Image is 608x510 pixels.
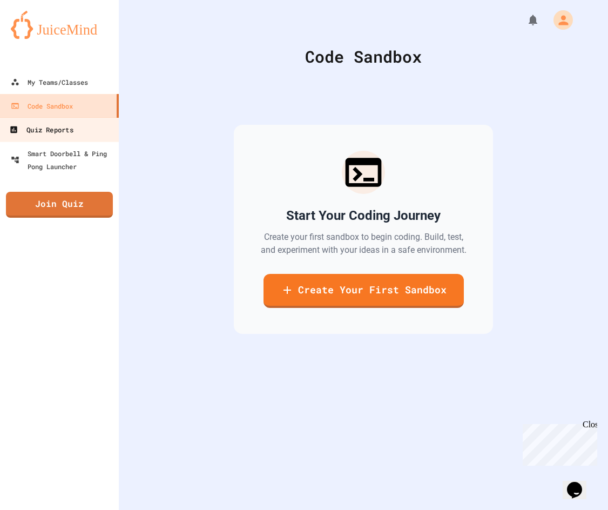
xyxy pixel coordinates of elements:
[518,420,597,466] iframe: chat widget
[9,123,73,137] div: Quiz Reports
[4,4,75,69] div: Chat with us now!Close
[6,192,113,218] a: Join Quiz
[11,147,114,173] div: Smart Doorbell & Ping Pong Launcher
[11,11,108,39] img: logo-orange.svg
[260,231,467,257] p: Create your first sandbox to begin coding. Build, test, and experiment with your ideas in a safe ...
[506,11,542,29] div: My Notifications
[11,99,73,112] div: Code Sandbox
[11,76,88,89] div: My Teams/Classes
[146,44,581,69] div: Code Sandbox
[542,8,576,32] div: My Account
[264,274,464,308] a: Create Your First Sandbox
[563,467,597,499] iframe: chat widget
[286,207,441,224] h2: Start Your Coding Journey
